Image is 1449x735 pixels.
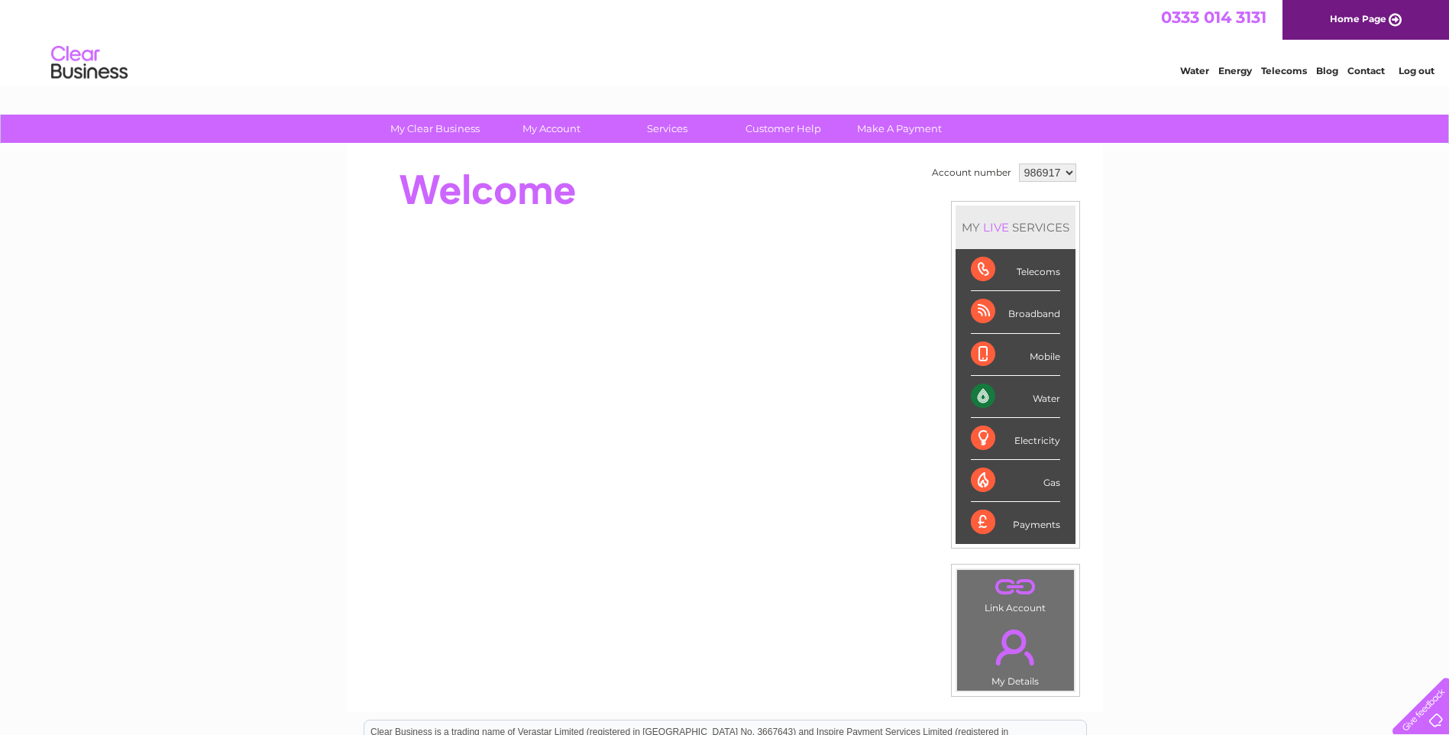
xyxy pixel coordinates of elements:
a: Make A Payment [836,115,962,143]
div: Clear Business is a trading name of Verastar Limited (registered in [GEOGRAPHIC_DATA] No. 3667643... [364,8,1086,74]
div: Broadband [971,291,1060,333]
div: Water [971,376,1060,418]
div: Payments [971,502,1060,543]
a: My Account [488,115,614,143]
div: Telecoms [971,249,1060,291]
a: Energy [1218,65,1252,76]
div: MY SERVICES [956,206,1075,249]
a: Log out [1399,65,1434,76]
div: Electricity [971,418,1060,460]
a: 0333 014 3131 [1161,8,1266,27]
a: Blog [1316,65,1338,76]
a: Water [1180,65,1209,76]
a: Telecoms [1261,65,1307,76]
div: LIVE [980,220,1012,235]
img: logo.png [50,40,128,86]
a: My Clear Business [372,115,498,143]
div: Mobile [971,334,1060,376]
a: . [961,620,1070,674]
div: Gas [971,460,1060,502]
a: . [961,574,1070,601]
td: Link Account [956,569,1075,617]
a: Services [604,115,730,143]
td: My Details [956,617,1075,691]
td: Account number [928,160,1015,186]
a: Customer Help [720,115,846,143]
a: Contact [1347,65,1385,76]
